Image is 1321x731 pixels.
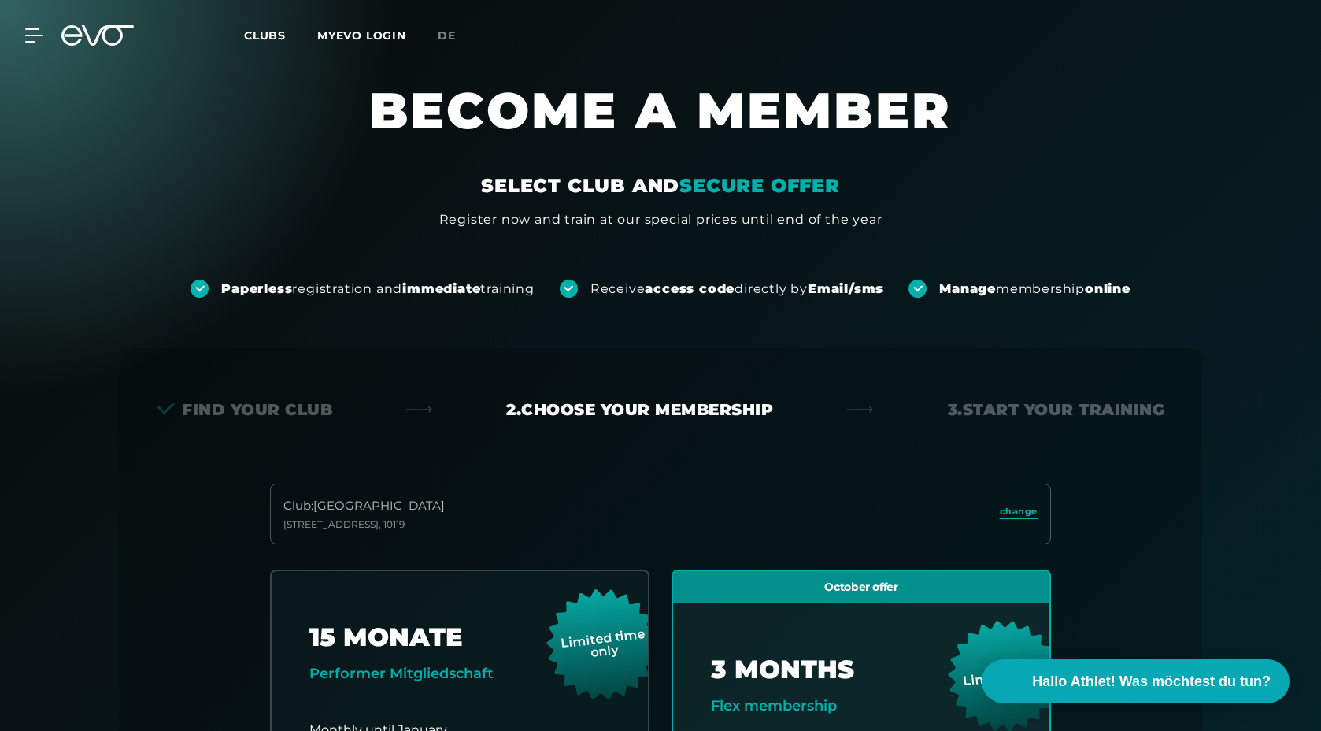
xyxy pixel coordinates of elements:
div: Club : [GEOGRAPHIC_DATA] [283,497,445,515]
a: change [1000,505,1038,523]
div: 2. Choose your membership [506,399,773,421]
div: membership [939,280,1130,298]
div: Find your club [157,399,332,421]
div: Register now and train at our special prices until end of the year [439,210,883,229]
strong: online [1085,281,1130,296]
strong: Email/sms [808,281,883,296]
div: 3. Start your Training [948,399,1165,421]
span: change [1000,505,1038,518]
span: Clubs [244,28,286,43]
button: Hallo Athlet! Was möchtest du tun? [982,659,1290,703]
a: de [438,27,475,45]
div: SELECT CLUB AND [481,173,840,199]
strong: immediate [402,281,480,296]
a: MYEVO LOGIN [317,28,406,43]
h1: BECOME A MEMBER [188,79,1133,173]
span: de [438,28,456,43]
div: registration and training [221,280,535,298]
span: Hallo Athlet! Was möchtest du tun? [1032,671,1271,692]
strong: Paperless [221,281,292,296]
em: SECURE OFFER [679,174,840,197]
div: Receive directly by [590,280,883,298]
div: [STREET_ADDRESS] , 10119 [283,518,445,531]
strong: Manage [939,281,996,296]
a: Clubs [244,28,317,43]
strong: access code [645,281,735,296]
